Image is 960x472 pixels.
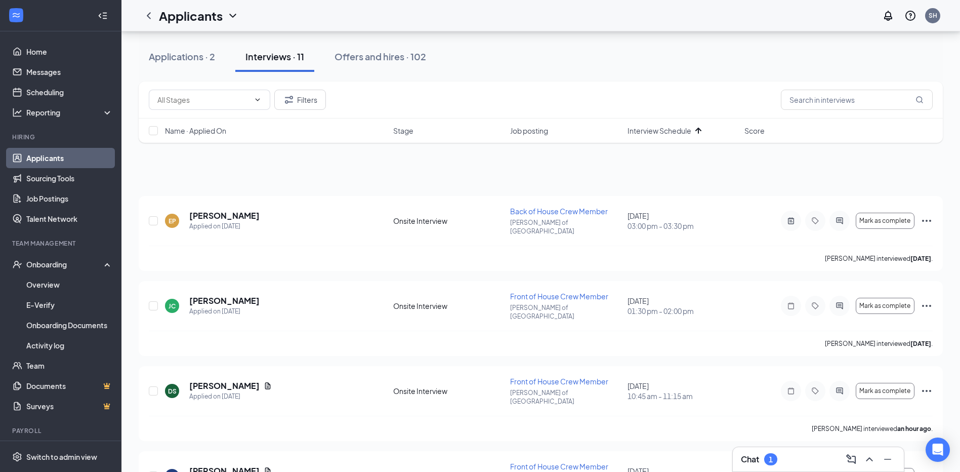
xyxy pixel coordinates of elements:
span: Mark as complete [859,387,910,395]
div: EP [169,217,176,225]
div: Onsite Interview [393,216,504,226]
svg: ChevronDown [254,96,262,104]
svg: Document [264,382,272,390]
input: All Stages [157,94,249,105]
svg: Tag [809,387,821,395]
svg: Filter [283,94,295,106]
a: Messages [26,62,113,82]
svg: ArrowUp [692,125,704,137]
div: [DATE] [628,296,738,316]
span: Name · Applied On [165,126,226,136]
a: Team [26,356,113,376]
svg: ComposeMessage [845,453,857,465]
svg: ChevronLeft [143,10,155,22]
div: Applied on [DATE] [189,306,260,317]
svg: QuestionInfo [904,10,916,22]
a: Overview [26,274,113,295]
span: 10:45 am - 11:15 am [628,391,738,401]
div: Onsite Interview [393,301,504,311]
button: Mark as complete [856,213,914,229]
svg: ChevronUp [863,453,875,465]
span: 01:30 pm - 02:00 pm [628,306,738,316]
span: Mark as complete [859,217,910,224]
div: Applied on [DATE] [189,221,260,231]
p: [PERSON_NAME] interviewed . [825,339,933,348]
div: Applications · 2 [149,50,215,63]
p: [PERSON_NAME] of [GEOGRAPHIC_DATA] [510,388,621,406]
p: [PERSON_NAME] interviewed . [825,254,933,263]
a: Scheduling [26,82,113,102]
span: 03:00 pm - 03:30 pm [628,221,738,231]
button: ChevronUp [861,451,878,467]
div: JC [169,302,176,310]
div: DS [168,387,177,396]
svg: WorkstreamLogo [11,10,21,20]
div: Onsite Interview [393,386,504,396]
div: Applied on [DATE] [189,391,272,402]
div: 1 [769,455,773,464]
div: Offers and hires · 102 [335,50,426,63]
svg: Note [785,387,797,395]
svg: Tag [809,302,821,310]
svg: ActiveChat [833,387,846,395]
div: Hiring [12,133,111,141]
svg: Settings [12,452,22,462]
svg: ActiveChat [833,302,846,310]
a: Onboarding Documents [26,315,113,335]
span: Interview Schedule [628,126,691,136]
svg: ActiveNote [785,217,797,225]
p: [PERSON_NAME] interviewed . [812,424,933,433]
div: Interviews · 11 [245,50,304,63]
span: Front of House Crew Member [510,462,608,471]
h5: [PERSON_NAME] [189,380,260,391]
a: SurveysCrown [26,396,113,416]
h5: [PERSON_NAME] [189,295,260,306]
a: DocumentsCrown [26,376,113,396]
h5: [PERSON_NAME] [189,210,260,221]
input: Search in interviews [781,90,933,110]
span: Job posting [510,126,548,136]
a: Applicants [26,148,113,168]
h1: Applicants [159,7,223,24]
div: Onboarding [26,259,104,269]
svg: Collapse [98,11,108,21]
svg: Tag [809,217,821,225]
span: Mark as complete [859,302,910,309]
span: Stage [393,126,413,136]
a: Home [26,42,113,62]
button: Filter Filters [274,90,326,110]
div: [DATE] [628,381,738,401]
a: Activity log [26,335,113,356]
p: [PERSON_NAME] of [GEOGRAPHIC_DATA] [510,303,621,321]
svg: MagnifyingGlass [915,96,924,104]
b: [DATE] [910,340,931,347]
button: Minimize [880,451,896,467]
div: [DATE] [628,211,738,231]
span: Front of House Crew Member [510,292,608,301]
svg: Ellipses [921,385,933,397]
svg: UserCheck [12,259,22,269]
span: Score [744,126,765,136]
button: Mark as complete [856,298,914,314]
div: SH [929,11,937,20]
a: Sourcing Tools [26,168,113,188]
a: Talent Network [26,209,113,229]
svg: Notifications [882,10,894,22]
svg: ActiveChat [833,217,846,225]
svg: Note [785,302,797,310]
div: Payroll [12,426,111,435]
div: Open Intercom Messenger [926,438,950,462]
svg: Ellipses [921,300,933,312]
span: Back of House Crew Member [510,207,608,216]
a: E-Verify [26,295,113,315]
div: Switch to admin view [26,452,97,462]
svg: ChevronDown [227,10,239,22]
a: Job Postings [26,188,113,209]
b: an hour ago [897,425,931,432]
p: [PERSON_NAME] of [GEOGRAPHIC_DATA] [510,218,621,235]
b: [DATE] [910,255,931,262]
button: ComposeMessage [843,451,859,467]
div: Reporting [26,107,113,117]
span: Front of House Crew Member [510,377,608,386]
